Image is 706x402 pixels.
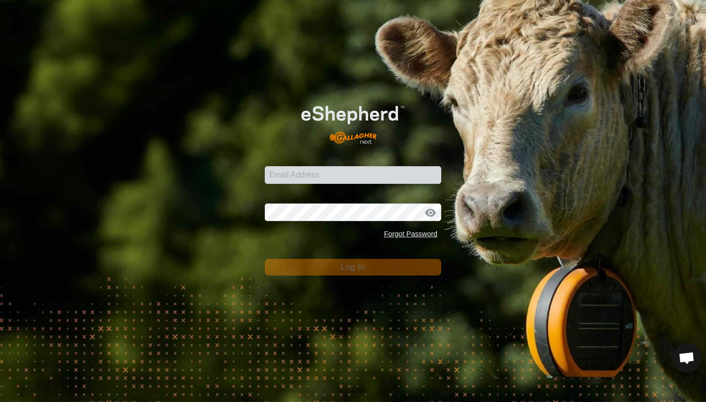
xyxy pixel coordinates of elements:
button: Log In [265,259,441,276]
input: Email Address [265,166,441,184]
a: Forgot Password [384,230,437,238]
img: E-shepherd Logo [282,91,424,151]
span: Log In [341,263,365,271]
div: Open chat [672,343,702,373]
